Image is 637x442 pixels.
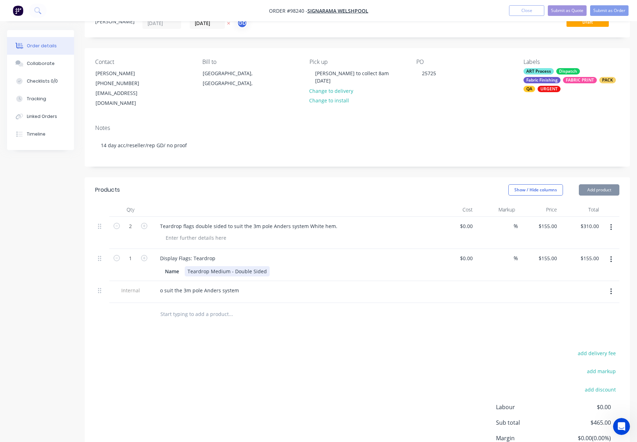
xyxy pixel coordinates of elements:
div: Contact [95,59,191,65]
div: Teardrop Medium - Double Sided [185,266,270,276]
button: add discount [581,384,619,394]
div: Linked Orders [27,113,57,120]
div: 25725 [416,68,442,78]
div: [EMAIL_ADDRESS][DOMAIN_NAME] [96,88,154,108]
div: Collaborate [27,60,55,67]
div: Dispatch [556,68,580,74]
span: Order #98240 - [269,7,307,14]
div: Display Flags: Teardrop [154,253,221,263]
div: Qty [109,203,152,217]
button: Collaborate [7,55,74,72]
div: Bill to [202,59,298,65]
span: Internal [112,287,149,294]
span: Labour [496,403,559,411]
div: Tracking [27,96,46,102]
button: Tracking [7,90,74,108]
div: URGENT [538,86,561,92]
button: Show / Hide columns [508,184,563,196]
div: [PERSON_NAME] [96,68,154,78]
div: Teardrop flags double sided to suit the 3m pole Anders system White hem. [154,221,343,231]
div: Notes [95,125,619,131]
div: [PERSON_NAME][PHONE_NUMBER][EMAIL_ADDRESS][DOMAIN_NAME] [90,68,160,108]
div: Products [95,186,120,194]
div: Pick up [310,59,405,65]
button: Order details [7,37,74,55]
button: add markup [583,366,619,376]
a: Signarama Welshpool [307,7,368,14]
button: Linked Orders [7,108,74,125]
div: Price [518,203,560,217]
span: $0.00 [559,403,611,411]
button: Timeline [7,125,74,143]
div: QA [523,86,535,92]
div: o suit the 3m pole Anders system [154,285,245,295]
span: % [514,222,518,230]
button: add delivery fee [574,348,619,358]
div: ART Process [523,68,554,74]
div: [GEOGRAPHIC_DATA], [GEOGRAPHIC_DATA], [197,68,267,91]
div: Order details [27,43,57,49]
div: Name [162,266,182,276]
iframe: Intercom live chat [613,418,630,435]
button: Checklists 0/0 [7,72,74,90]
div: Labels [523,59,619,65]
span: % [514,254,518,262]
button: Submit as Order [590,5,629,16]
div: [GEOGRAPHIC_DATA], [GEOGRAPHIC_DATA], [203,68,261,88]
div: PACK [599,77,616,83]
div: PO [416,59,512,65]
button: GD [237,18,247,28]
button: Change to install [305,96,353,105]
div: Markup [476,203,517,217]
span: Sub total [496,418,559,427]
div: Checklists 0/0 [27,78,58,84]
button: Add product [579,184,619,196]
div: Total [560,203,602,217]
div: 14 day acc/reseller/rep GD/ no proof [95,135,619,156]
input: Start typing to add a product... [160,307,301,321]
span: Draft [566,18,609,26]
div: [PERSON_NAME] to collect 8am [DATE] [310,68,405,86]
div: Cost [434,203,476,217]
div: Timeline [27,131,45,137]
button: Submit as Quote [548,5,587,16]
div: Fabric Finishing [523,77,561,83]
div: [PERSON_NAME] [95,18,134,25]
div: FABRIC PRINT [563,77,597,83]
div: [PHONE_NUMBER] [96,78,154,88]
button: Change to delivery [305,86,357,95]
img: Factory [13,5,23,16]
span: $465.00 [559,418,611,427]
button: Close [509,5,544,16]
